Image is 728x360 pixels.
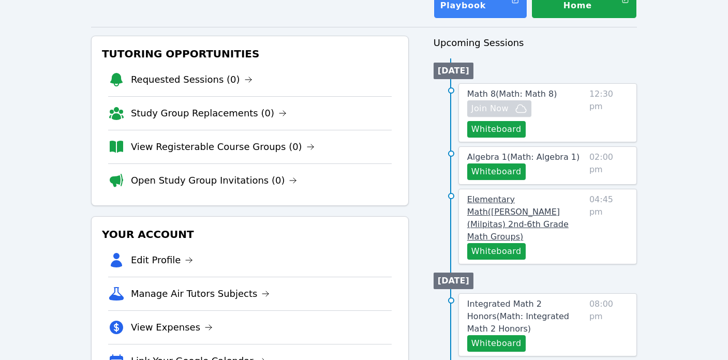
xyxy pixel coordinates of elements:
[589,193,628,260] span: 04:45 pm
[434,63,473,79] li: [DATE]
[471,102,509,115] span: Join Now
[467,194,569,242] span: Elementary Math ( [PERSON_NAME] (Milpitas) 2nd-6th Grade Math Groups )
[131,140,315,154] a: View Registerable Course Groups (0)
[467,151,580,163] a: Algebra 1(Math: Algebra 1)
[589,298,628,352] span: 08:00 pm
[589,88,628,138] span: 12:30 pm
[100,225,400,244] h3: Your Account
[467,100,531,117] button: Join Now
[467,298,585,335] a: Integrated Math 2 Honors(Math: Integrated Math 2 Honors)
[131,173,298,188] a: Open Study Group Invitations (0)
[131,253,194,267] a: Edit Profile
[589,151,628,180] span: 02:00 pm
[467,163,526,180] button: Whiteboard
[467,335,526,352] button: Whiteboard
[434,36,637,50] h3: Upcoming Sessions
[434,273,473,289] li: [DATE]
[131,287,270,301] a: Manage Air Tutors Subjects
[100,44,400,63] h3: Tutoring Opportunities
[467,299,569,334] span: Integrated Math 2 Honors ( Math: Integrated Math 2 Honors )
[467,88,557,100] a: Math 8(Math: Math 8)
[131,106,287,121] a: Study Group Replacements (0)
[467,243,526,260] button: Whiteboard
[467,121,526,138] button: Whiteboard
[467,152,580,162] span: Algebra 1 ( Math: Algebra 1 )
[467,89,557,99] span: Math 8 ( Math: Math 8 )
[467,193,585,243] a: Elementary Math([PERSON_NAME] (Milpitas) 2nd-6th Grade Math Groups)
[131,320,213,335] a: View Expenses
[131,72,252,87] a: Requested Sessions (0)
